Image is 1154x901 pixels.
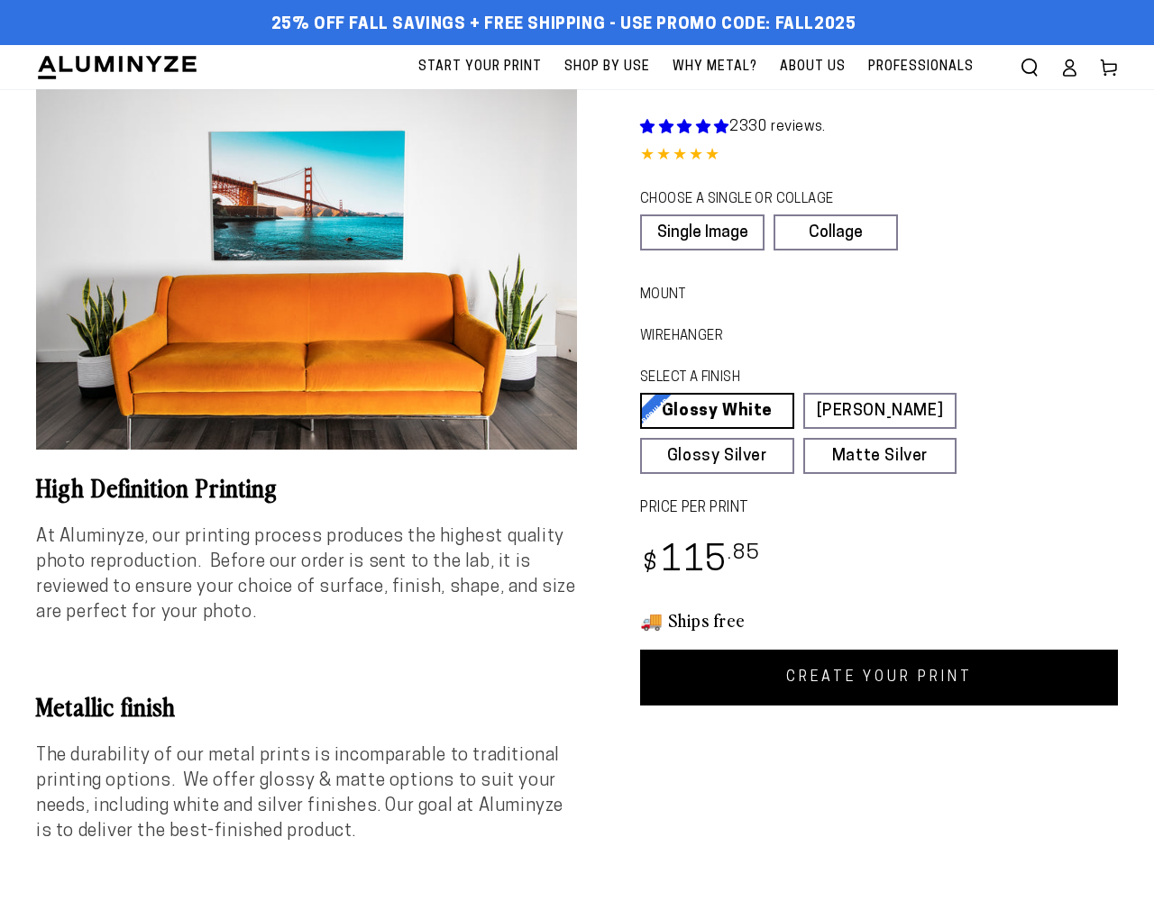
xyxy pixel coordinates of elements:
img: Aluminyze [36,54,198,81]
a: Why Metal? [664,45,766,89]
span: At Aluminyze, our printing process produces the highest quality photo reproduction. Before our or... [36,528,576,622]
b: Metallic finish [36,688,176,723]
a: Collage [774,214,898,250]
span: Shop By Use [564,56,650,78]
a: Glossy White [640,393,794,429]
span: About Us [780,56,846,78]
a: CREATE YOUR PRINT [640,650,1118,705]
a: Matte Silver [803,438,957,474]
a: Single Image [640,214,765,250]
a: About Us [771,45,855,89]
span: Why Metal? [673,56,757,78]
span: $ [643,552,658,577]
span: 25% off FALL Savings + Free Shipping - Use Promo Code: FALL2025 [271,15,856,35]
b: High Definition Printing [36,469,278,504]
span: Professionals [868,56,974,78]
summary: Search our site [1010,48,1049,87]
legend: Mount [640,286,668,305]
a: Professionals [859,45,983,89]
span: The durability of our metal prints is incomparable to traditional printing options. We offer glos... [36,747,563,841]
legend: CHOOSE A SINGLE OR COLLAGE [640,190,881,210]
media-gallery: Gallery Viewer [36,89,577,450]
span: Start Your Print [418,56,542,78]
sup: .85 [728,543,760,564]
bdi: 115 [640,544,760,579]
h3: 🚚 Ships free [640,608,1118,632]
a: Shop By Use [555,45,659,89]
a: Glossy Silver [640,438,794,474]
a: [PERSON_NAME] [803,393,957,429]
div: 4.85 out of 5.0 stars [640,143,1118,169]
legend: SELECT A FINISH [640,369,920,388]
legend: WireHanger [640,327,691,347]
label: PRICE PER PRINT [640,498,1118,519]
a: Start Your Print [409,45,551,89]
